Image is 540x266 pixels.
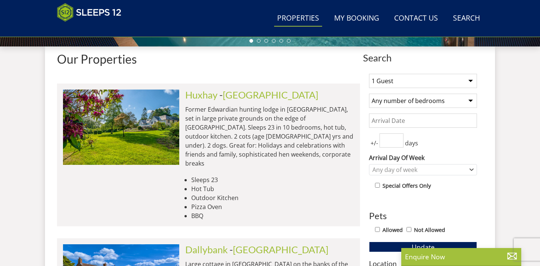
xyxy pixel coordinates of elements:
p: Former Edwardian hunting lodge in [GEOGRAPHIC_DATA], set in large private grounds on the edge of ... [185,105,354,168]
span: Update [412,242,435,251]
h3: Pets [369,211,477,221]
div: Any day of week [370,166,468,174]
li: Pizza Oven [191,202,354,211]
div: Combobox [369,164,477,175]
p: Enquire Now [405,252,517,262]
a: Huxhay [185,89,217,100]
li: BBQ [191,211,354,220]
a: Properties [274,10,322,27]
label: Not Allowed [414,226,445,234]
a: [GEOGRAPHIC_DATA] [223,89,318,100]
img: duxhams-somerset-holiday-accomodation-sleeps-12.original.jpg [63,90,179,164]
li: Sleeps 23 [191,175,354,184]
iframe: Customer reviews powered by Trustpilot [53,26,132,33]
span: - [219,89,318,100]
label: Special Offers Only [382,182,431,190]
a: Contact Us [391,10,441,27]
li: Hot Tub [191,184,354,193]
li: Outdoor Kitchen [191,193,354,202]
img: Sleeps 12 [57,3,121,22]
a: [GEOGRAPHIC_DATA] [233,244,328,255]
span: Search [363,52,483,63]
input: Arrival Date [369,114,477,128]
a: My Booking [331,10,382,27]
label: Arrival Day Of Week [369,153,477,162]
span: +/- [369,139,379,148]
a: Search [450,10,483,27]
span: days [403,139,420,148]
h1: Our Properties [57,52,360,66]
label: Allowed [382,226,403,234]
button: Update [369,242,477,252]
a: Dallybank [185,244,228,255]
span: - [229,244,328,255]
